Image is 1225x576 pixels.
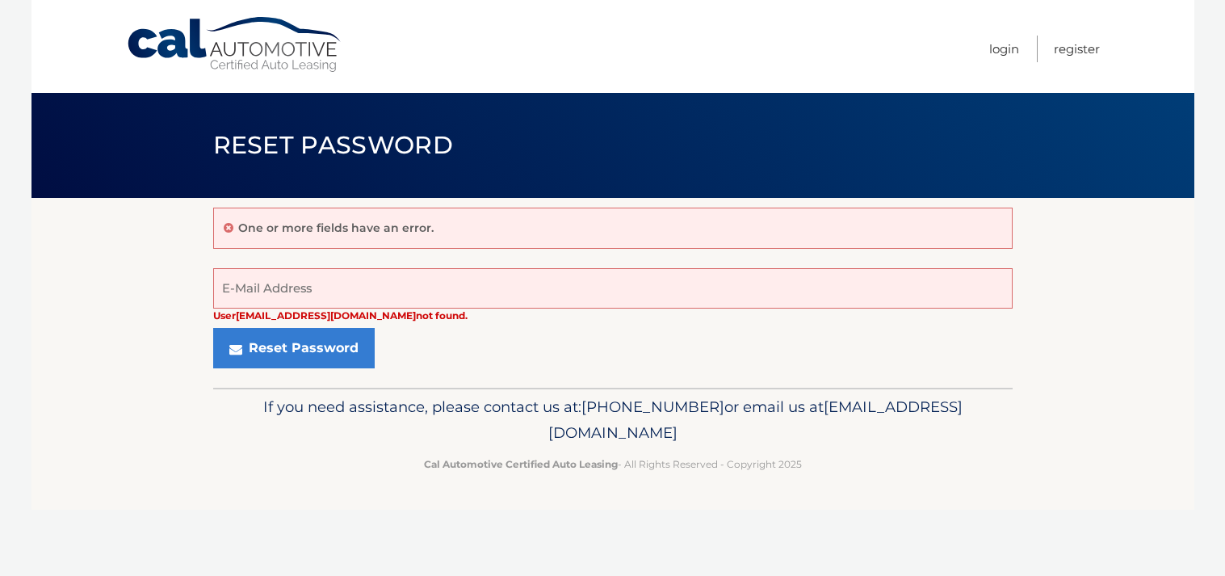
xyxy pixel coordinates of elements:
[1054,36,1100,62] a: Register
[213,130,453,160] span: Reset Password
[224,456,1002,473] p: - All Rights Reserved - Copyright 2025
[548,397,963,442] span: [EMAIL_ADDRESS][DOMAIN_NAME]
[213,309,468,322] strong: User [EMAIL_ADDRESS][DOMAIN_NAME] not found.
[989,36,1019,62] a: Login
[126,16,344,74] a: Cal Automotive
[238,221,434,235] p: One or more fields have an error.
[224,394,1002,446] p: If you need assistance, please contact us at: or email us at
[581,397,724,416] span: [PHONE_NUMBER]
[213,268,1013,309] input: E-Mail Address
[213,328,375,368] button: Reset Password
[424,458,618,470] strong: Cal Automotive Certified Auto Leasing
